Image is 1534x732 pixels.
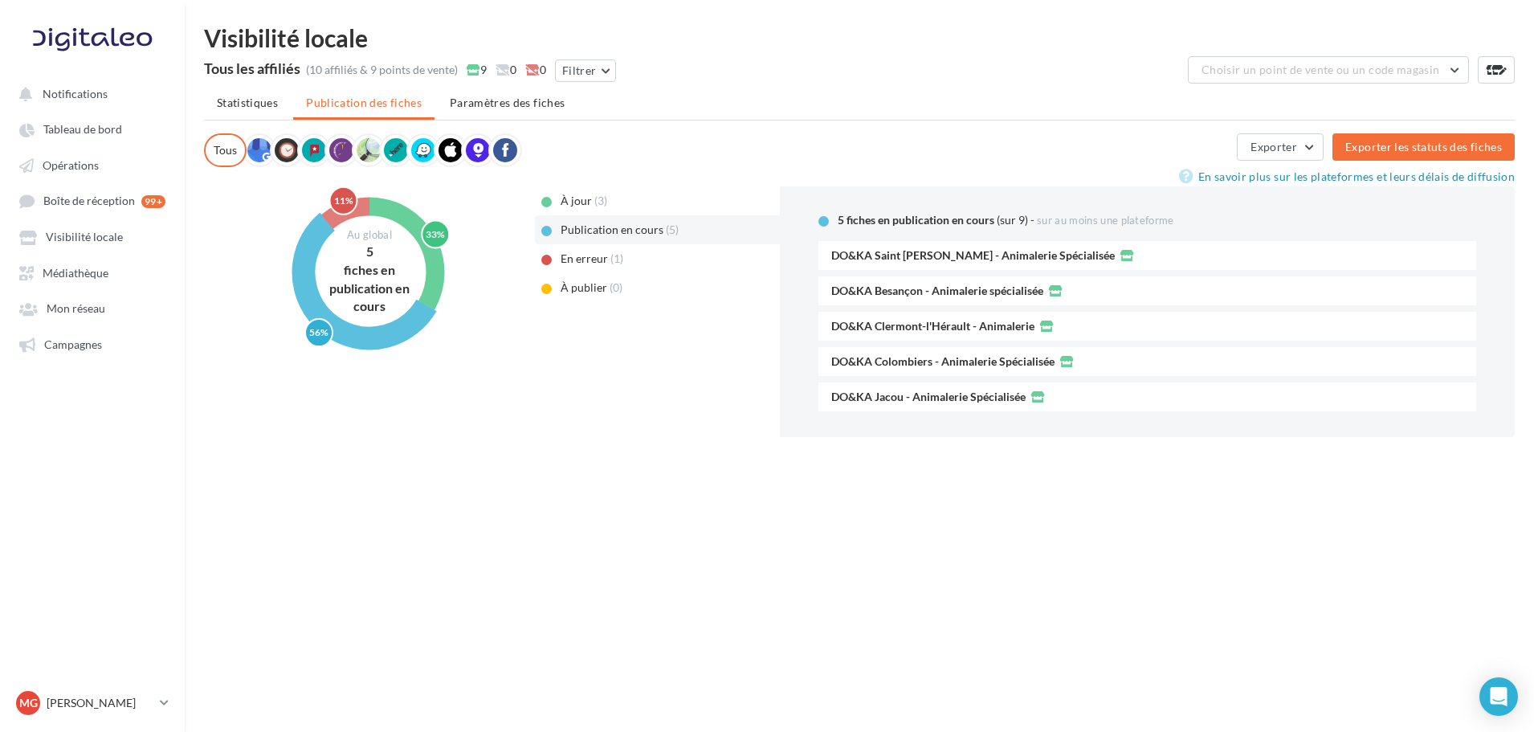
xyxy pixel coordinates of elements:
span: DO&KA Clermont-l'Hérault - Animalerie [831,321,1034,332]
span: Statistiques [217,96,278,109]
span: Mon réseau [47,302,105,316]
div: Tous les affiliés [204,61,300,76]
button: Exporter les statuts des fiches [1332,133,1515,161]
a: MG [PERSON_NAME] [13,688,172,718]
div: Visibilité locale [204,26,1515,50]
span: À publier [561,280,607,294]
a: Boîte de réception 99+ [10,186,175,215]
span: Notifications [43,87,108,100]
span: DO&KA Colombiers - Animalerie Spécialisée [831,356,1055,367]
div: Tous [204,133,247,167]
button: Choisir un point de vente ou un code magasin [1188,56,1469,84]
button: Notifications [10,79,169,108]
span: Opérations [43,158,99,172]
span: Choisir un point de vente ou un code magasin [1201,63,1439,76]
div: fiches en publication en cours [321,261,418,317]
button: Filtrer [555,59,616,82]
div: Open Intercom Messenger [1479,677,1518,716]
a: Mon réseau [10,293,175,322]
span: (sur 9) - [997,213,1034,227]
span: Tableau de bord [43,123,122,137]
button: Exporter [1237,133,1324,161]
span: Boîte de réception [43,194,135,208]
span: 0 [496,62,516,78]
span: 9 [467,62,487,78]
span: En erreur [561,251,608,265]
div: (5) [666,222,692,238]
text: 33% [426,228,445,240]
span: Campagnes [44,337,102,351]
text: 56% [309,326,328,338]
span: Paramètres des fiches [450,96,565,109]
div: (1) [610,251,637,267]
span: 0 [525,62,546,78]
span: DO&KA Besançon - Animalerie spécialisée [831,285,1043,296]
a: Visibilité locale [10,222,175,251]
span: Médiathèque [43,266,108,280]
span: sur au moins une plateforme [1037,214,1174,227]
p: [PERSON_NAME] [47,695,153,711]
span: DO&KA Saint [PERSON_NAME] - Animalerie Spécialisée [831,250,1115,261]
a: Opérations [10,150,175,179]
div: Au global [321,228,418,243]
div: 99+ [141,195,165,208]
div: (3) [594,193,621,209]
div: 5 [321,243,418,261]
span: 5 fiches en publication en cours [838,213,994,227]
span: Publication en cours [561,223,663,236]
a: Campagnes [10,329,175,358]
span: MG [19,695,38,711]
span: À jour [561,194,592,207]
a: Tableau de bord [10,114,175,143]
a: En savoir plus sur les plateformes et leurs délais de diffusion [1179,167,1515,186]
div: (0) [610,280,636,296]
text: 11% [334,194,353,207]
span: Visibilité locale [46,231,123,244]
span: Exporter [1250,140,1297,153]
a: Médiathèque [10,258,175,287]
div: (10 affiliés & 9 points de vente) [306,62,458,78]
span: DO&KA Jacou - Animalerie Spécialisée [831,391,1026,403]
